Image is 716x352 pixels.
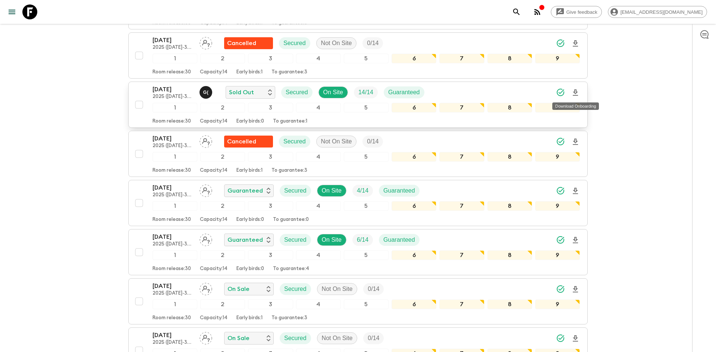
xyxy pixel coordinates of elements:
button: G( [200,86,214,99]
div: 2 [200,250,245,260]
p: To guarantee: 3 [271,315,307,321]
span: Assign pack leader [200,137,212,143]
div: 2 [200,152,245,162]
p: [DATE] [153,85,194,94]
p: On Site [323,88,343,97]
div: 3 [248,299,293,309]
div: 9 [535,201,580,211]
p: Not On Site [322,334,353,343]
div: 4 [296,152,341,162]
div: Secured [279,37,310,49]
span: Assign pack leader [200,334,212,340]
div: 6 [392,250,436,260]
div: Trip Fill [352,234,373,246]
div: Secured [280,283,311,295]
p: Capacity: 14 [200,168,227,174]
p: Early birds: 1 [236,315,263,321]
p: To guarantee: 4 [273,266,309,272]
div: Secured [281,86,313,98]
p: Early birds: 0 [236,266,264,272]
div: 7 [439,152,484,162]
div: 4 [296,201,341,211]
p: 0 / 14 [368,334,379,343]
button: menu [4,4,19,19]
p: Early birds: 0 [236,217,264,223]
p: G ( [203,89,209,95]
p: Guaranteed [227,186,263,195]
p: Room release: 30 [153,69,191,75]
p: Capacity: 14 [200,315,227,321]
div: 1 [153,250,197,260]
button: [DATE]2025 ([DATE]-30 April with Phuket)Assign pack leaderOn SaleSecuredNot On SiteTrip Fill12345... [128,278,588,324]
span: Assign pack leader [200,39,212,45]
div: 1 [153,201,197,211]
div: [EMAIL_ADDRESS][DOMAIN_NAME] [608,6,707,18]
p: Guaranteed [383,235,415,244]
div: 1 [153,103,197,112]
div: Trip Fill [363,283,384,295]
svg: Download Onboarding [571,88,580,97]
p: Not On Site [321,39,352,48]
span: Assign pack leader [200,285,212,291]
p: Early birds: 0 [236,118,264,124]
p: Room release: 30 [153,118,191,124]
p: Capacity: 14 [200,118,227,124]
div: 7 [439,250,484,260]
svg: Synced Successfully [556,285,565,294]
p: Room release: 30 [153,266,191,272]
div: On Site [318,86,348,98]
p: Early birds: 1 [236,168,263,174]
p: 0 / 14 [367,137,379,146]
p: Guaranteed [388,88,420,97]
p: Secured [286,88,308,97]
svg: Synced Successfully [556,137,565,146]
p: To guarantee: 0 [273,217,309,223]
div: 8 [487,152,532,162]
div: 8 [487,103,532,112]
p: Secured [283,39,306,48]
p: 4 / 14 [357,186,368,195]
div: Secured [279,136,310,148]
button: [DATE]2025 ([DATE]-30 April with Phuket)Assign pack leaderGuaranteedSecuredOn SiteTrip FillGuaran... [128,180,588,226]
div: 7 [439,103,484,112]
p: 2025 ([DATE]-30 April with Phuket) [153,94,194,100]
div: 8 [487,299,532,309]
div: Not On Site [317,283,358,295]
p: To guarantee: 1 [273,118,307,124]
p: 2025 ([DATE]-30 April with Phuket) [153,291,194,296]
div: 9 [535,250,580,260]
div: 8 [487,250,532,260]
p: 2025 ([DATE]-30 April with Phuket) [153,45,194,51]
div: 6 [392,201,436,211]
span: Assign pack leader [200,236,212,242]
div: 9 [535,299,580,309]
div: Secured [280,234,311,246]
p: 6 / 14 [357,235,368,244]
svg: Synced Successfully [556,88,565,97]
div: 1 [153,299,197,309]
svg: Download Onboarding [571,39,580,48]
p: Room release: 30 [153,315,191,321]
p: Cancelled [227,137,256,146]
div: 6 [392,54,436,63]
div: 2 [200,54,245,63]
span: Give feedback [562,9,602,15]
p: To guarantee: 3 [271,69,307,75]
p: 2025 ([DATE]-30 April with Phuket) [153,241,194,247]
div: 5 [344,201,389,211]
div: 5 [344,54,389,63]
a: Give feedback [551,6,602,18]
div: 2 [200,201,245,211]
div: Trip Fill [362,136,383,148]
div: 5 [344,152,389,162]
div: 4 [296,299,341,309]
div: 3 [248,250,293,260]
div: 3 [248,152,293,162]
p: Guaranteed [227,235,263,244]
div: Secured [280,185,311,197]
div: Not On Site [316,37,357,49]
svg: Synced Successfully [556,334,565,343]
p: 0 / 14 [368,285,379,294]
p: Capacity: 14 [200,217,227,223]
div: 5 [344,103,389,112]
